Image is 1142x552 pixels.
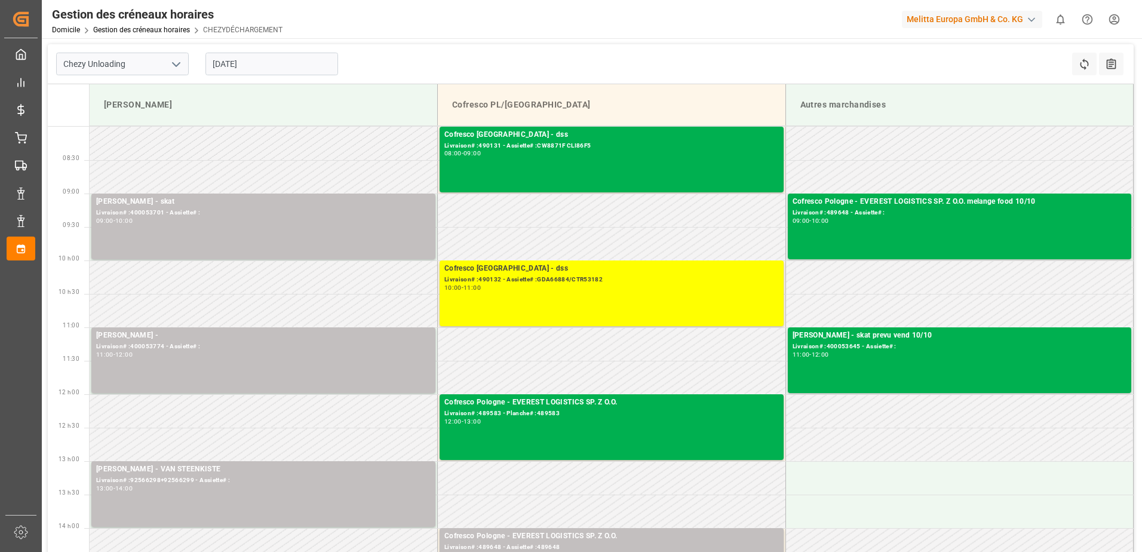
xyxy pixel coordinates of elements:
[444,409,779,419] div: Livraison# :489583 - Planche# :489583
[96,486,113,491] div: 13:00
[462,151,463,156] div: -
[167,55,185,73] button: Ouvrir le menu
[63,155,79,161] span: 08:30
[113,352,115,357] div: -
[59,422,79,429] span: 12 h 30
[96,330,431,342] div: [PERSON_NAME] -
[793,208,1127,218] div: Livraison# :489648 - Assiette# :
[63,355,79,362] span: 11:30
[63,188,79,195] span: 09:00
[115,486,133,491] div: 14:00
[907,13,1023,26] font: Melitta Europa GmbH & Co. KG
[99,94,428,116] div: [PERSON_NAME]
[56,53,189,75] input: Type à rechercher/sélectionner
[96,352,113,357] div: 11:00
[444,419,462,424] div: 12:00
[115,352,133,357] div: 12:00
[59,289,79,295] span: 10 h 30
[1074,6,1101,33] button: Centre d’aide
[113,486,115,491] div: -
[113,218,115,223] div: -
[463,285,481,290] div: 11:00
[444,151,462,156] div: 08:00
[809,352,811,357] div: -
[447,94,776,116] div: Cofresco PL/[GEOGRAPHIC_DATA]
[1047,6,1074,33] button: Afficher 0 nouvelles notifications
[809,218,811,223] div: -
[444,397,779,409] div: Cofresco Pologne - EVEREST LOGISTICS SP. Z O.O.
[793,330,1127,342] div: [PERSON_NAME] - skat prevu vend 10/10
[444,530,779,542] div: Cofresco Pologne - EVEREST LOGISTICS SP. Z O.O.
[96,208,431,218] div: Livraison# :400053701 - Assiette# :
[59,456,79,462] span: 13 h 00
[793,196,1127,208] div: Cofresco Pologne - EVEREST LOGISTICS SP. Z O.O. melange food 10/10
[59,523,79,529] span: 14 h 00
[96,464,431,476] div: [PERSON_NAME] - VAN STEENKISTE
[205,53,338,75] input: JJ-MM-AAAA
[793,218,810,223] div: 09:00
[793,352,810,357] div: 11:00
[63,322,79,329] span: 11:00
[115,218,133,223] div: 10:00
[96,218,113,223] div: 09:00
[96,342,431,352] div: Livraison# :400053774 - Assiette# :
[796,94,1124,116] div: Autres marchandises
[52,26,80,34] a: Domicile
[444,129,779,141] div: Cofresco [GEOGRAPHIC_DATA] - dss
[462,419,463,424] div: -
[463,151,481,156] div: 09:00
[59,489,79,496] span: 13 h 30
[463,419,481,424] div: 13:00
[52,5,283,23] div: Gestion des créneaux horaires
[93,26,190,34] a: Gestion des créneaux horaires
[59,255,79,262] span: 10 h 00
[793,342,1127,352] div: Livraison# :400053645 - Assiette# :
[462,285,463,290] div: -
[444,263,779,275] div: Cofresco [GEOGRAPHIC_DATA] - dss
[59,389,79,395] span: 12 h 00
[812,352,829,357] div: 12:00
[96,196,431,208] div: [PERSON_NAME] - skat
[444,275,779,285] div: Livraison# :490132 - Assiette# :GDA66884/CTR53182
[444,141,779,151] div: Livraison# :490131 - Assiette# :CW8871F CLI86F5
[96,476,431,486] div: Livraison# :92566298+92566299 - Assiette# :
[63,222,79,228] span: 09:30
[902,8,1047,30] button: Melitta Europa GmbH & Co. KG
[444,285,462,290] div: 10:00
[812,218,829,223] div: 10:00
